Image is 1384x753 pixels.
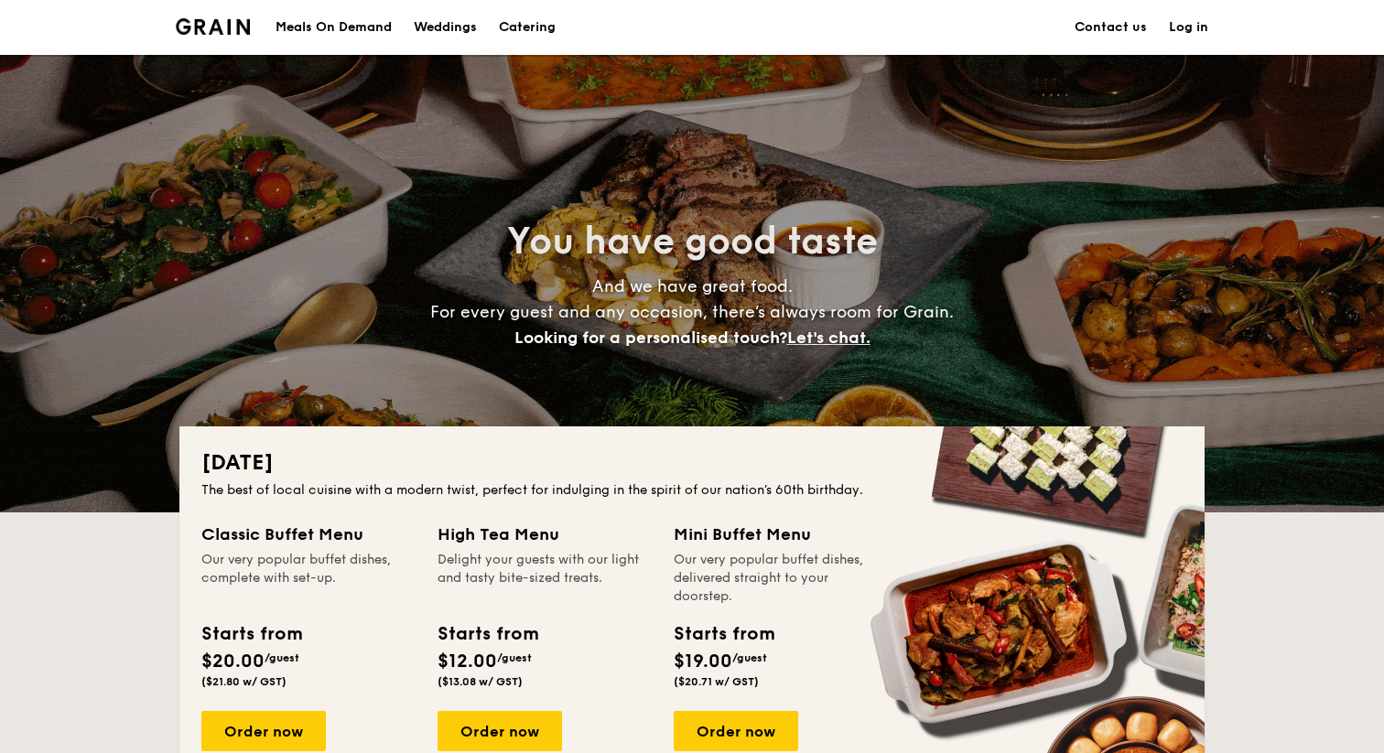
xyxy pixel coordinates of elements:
[438,551,652,606] div: Delight your guests with our light and tasty bite-sized treats.
[787,328,870,348] span: Let's chat.
[674,522,888,547] div: Mini Buffet Menu
[201,522,416,547] div: Classic Buffet Menu
[201,481,1183,500] div: The best of local cuisine with a modern twist, perfect for indulging in the spirit of our nation’...
[201,448,1183,478] h2: [DATE]
[438,620,537,648] div: Starts from
[674,675,759,688] span: ($20.71 w/ GST)
[497,651,532,664] span: /guest
[674,551,888,606] div: Our very popular buffet dishes, delivered straight to your doorstep.
[176,18,250,35] img: Grain
[201,651,265,672] span: $20.00
[201,675,287,688] span: ($21.80 w/ GST)
[507,220,878,264] span: You have good taste
[176,18,250,35] a: Logotype
[438,651,497,672] span: $12.00
[438,711,562,751] div: Order now
[438,522,652,547] div: High Tea Menu
[514,328,787,348] span: Looking for a personalised touch?
[201,620,301,648] div: Starts from
[430,276,954,348] span: And we have great food. For every guest and any occasion, there’s always room for Grain.
[674,620,773,648] div: Starts from
[674,651,732,672] span: $19.00
[265,651,299,664] span: /guest
[732,651,767,664] span: /guest
[674,711,798,751] div: Order now
[201,551,416,606] div: Our very popular buffet dishes, complete with set-up.
[438,675,523,688] span: ($13.08 w/ GST)
[201,711,326,751] div: Order now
